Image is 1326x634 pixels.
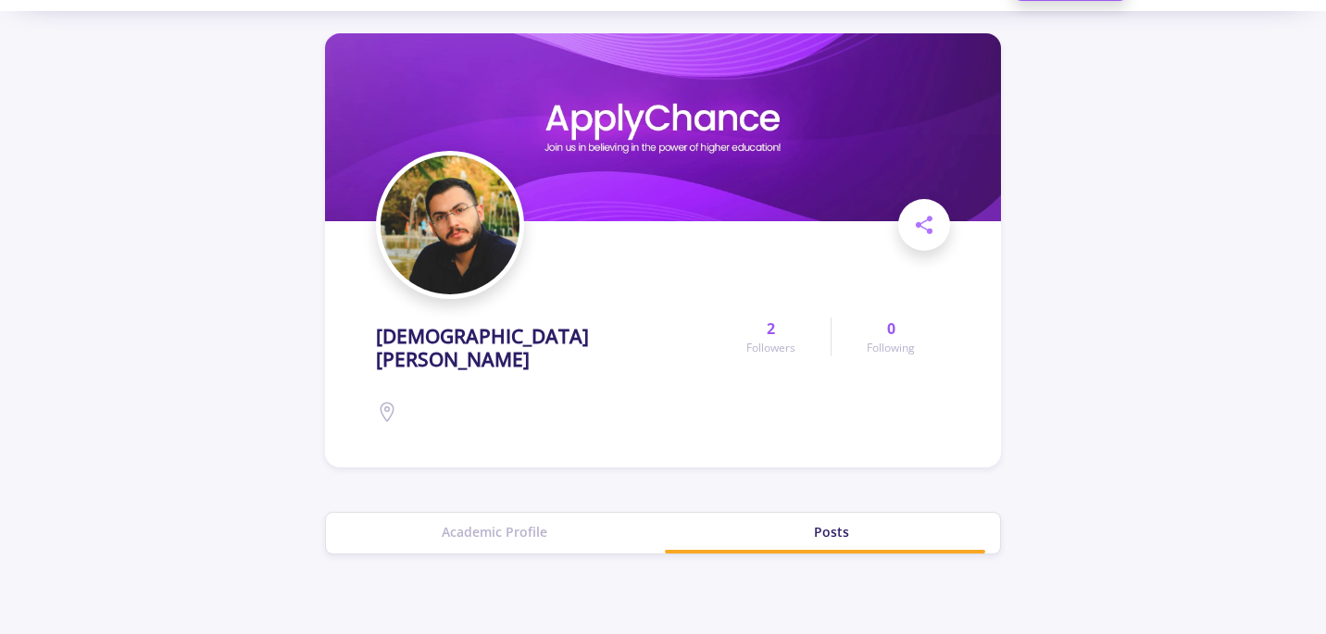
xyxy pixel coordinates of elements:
[887,317,895,340] span: 0
[381,155,519,294] img: Shayan Razmiavatar
[325,33,1001,221] img: Shayan Razmicover image
[326,522,663,541] div: Academic Profile
[746,340,795,356] span: Followers
[711,317,831,356] a: 2Followers
[867,340,915,356] span: Following
[767,317,775,340] span: 2
[663,522,1000,541] div: Posts
[376,325,711,371] h1: [DEMOGRAPHIC_DATA][PERSON_NAME]
[831,317,950,356] a: 0Following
